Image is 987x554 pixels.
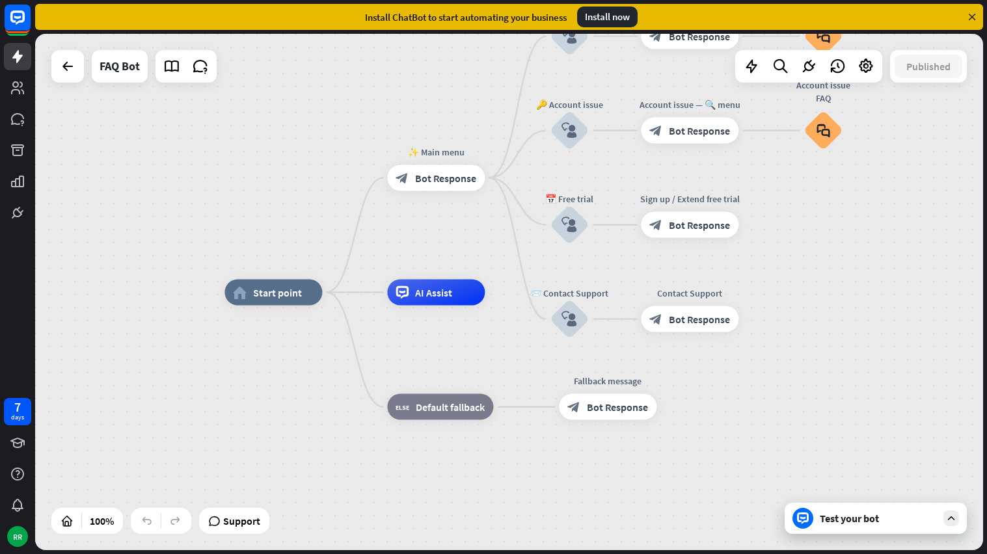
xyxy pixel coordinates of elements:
button: Open LiveChat chat widget [10,5,49,44]
i: block_faq [817,29,830,44]
i: block_bot_response [649,313,662,326]
span: Support [223,510,260,531]
i: block_user_input [561,217,577,233]
i: home_2 [233,286,247,299]
div: days [11,413,24,422]
div: ✨ Main menu [377,145,494,158]
span: Bot Response [587,401,648,414]
div: 📅 Free trial [530,192,608,205]
i: block_bot_response [396,171,409,184]
i: block_bot_response [649,124,662,137]
div: 🔑 Account issue [530,98,608,111]
i: block_user_input [561,29,577,44]
i: block_bot_response [649,218,662,231]
div: 📨 Contact Support [530,287,608,300]
div: Install now [577,7,638,27]
div: Sign up / Extend free trial [631,192,748,205]
div: 100% [86,510,118,531]
div: Test your bot [820,512,937,525]
div: Contact Support [631,287,748,300]
i: block_fallback [396,401,409,414]
div: Fallback message [549,375,666,388]
span: Bot Response [415,171,476,184]
span: Bot Response [669,313,730,326]
span: Bot Response [669,124,730,137]
div: RR [7,526,28,547]
i: block_user_input [561,311,577,327]
i: block_user_input [561,123,577,138]
i: block_bot_response [649,30,662,43]
a: 7 days [4,398,31,425]
i: block_faq [817,124,830,138]
div: FAQ Bot [100,50,140,83]
button: Published [895,55,962,78]
div: 7 [14,401,21,413]
span: Bot Response [669,218,730,231]
div: Install ChatBot to start automating your business [365,11,567,23]
span: AI Assist [415,286,452,299]
span: Bot Response [669,30,730,43]
div: Account issue — 🔍 menu [631,98,748,111]
div: Account issue FAQ [794,79,852,105]
span: Start point [253,286,302,299]
span: Default fallback [416,401,485,414]
i: block_bot_response [567,401,580,414]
